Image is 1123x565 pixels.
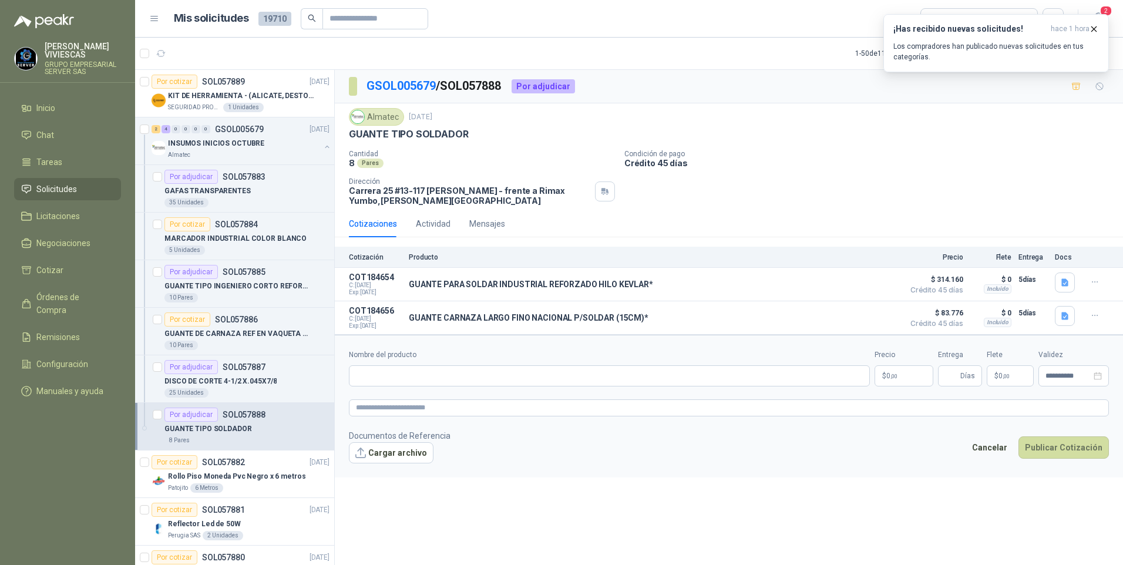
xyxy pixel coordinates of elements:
span: C: [DATE] [349,282,402,289]
span: Crédito 45 días [905,320,963,327]
span: $ 83.776 [905,306,963,320]
span: Cotizar [36,264,63,277]
span: Exp: [DATE] [349,289,402,296]
p: Cotización [349,253,402,261]
img: Logo peakr [14,14,74,28]
img: Company Logo [152,474,166,488]
p: [DATE] [310,124,329,135]
span: Exp: [DATE] [349,322,402,329]
a: Solicitudes [14,178,121,200]
p: $ 0 [970,306,1011,320]
div: Cotizaciones [349,217,397,230]
div: Por cotizar [164,217,210,231]
div: 4 [162,125,170,133]
h3: ¡Has recibido nuevas solicitudes! [893,24,1046,34]
p: GRUPO EMPRESARIAL SERVER SAS [45,61,121,75]
p: [DATE] [409,112,432,123]
p: SOL057888 [223,411,265,419]
p: GUANTE TIPO INGENIERO CORTO REFORZADO [164,281,311,292]
span: 0 [998,372,1010,379]
span: Remisiones [36,331,80,344]
p: SOL057887 [223,363,265,371]
a: Cotizar [14,259,121,281]
div: Incluido [984,284,1011,294]
div: Por cotizar [152,455,197,469]
span: $ 314.160 [905,273,963,287]
p: [DATE] [310,457,329,468]
div: 10 Pares [164,293,198,302]
div: Actividad [416,217,450,230]
span: Órdenes de Compra [36,291,110,317]
span: ,00 [890,373,897,379]
div: 8 Pares [164,436,194,445]
a: Negociaciones [14,232,121,254]
p: GSOL005679 [215,125,264,133]
a: GSOL005679 [367,79,436,93]
p: Documentos de Referencia [349,429,450,442]
div: 0 [172,125,180,133]
div: Incluido [984,318,1011,327]
p: $ 0,00 [987,365,1034,386]
p: [PERSON_NAME] VIVIESCAS [45,42,121,59]
a: Manuales y ayuda [14,380,121,402]
a: Por adjudicarSOL057883GAFAS TRANSPARENTES35 Unidades [135,165,334,213]
p: DISCO DE CORTE 4-1/2 X.045X7/8 [164,376,277,387]
p: Carrera 25 #13-117 [PERSON_NAME] - frente a Rimax Yumbo , [PERSON_NAME][GEOGRAPHIC_DATA] [349,186,590,206]
p: Perugia SAS [168,531,200,540]
div: 0 [181,125,190,133]
p: [DATE] [310,505,329,516]
div: 0 [201,125,210,133]
p: Condición de pago [624,150,1118,158]
span: hace 1 hora [1051,24,1090,34]
div: Por cotizar [164,312,210,327]
a: Por adjudicarSOL057888GUANTE TIPO SOLDADOR8 Pares [135,403,334,450]
label: Entrega [938,349,982,361]
p: SOL057883 [223,173,265,181]
a: Por adjudicarSOL057885GUANTE TIPO INGENIERO CORTO REFORZADO10 Pares [135,260,334,308]
div: Por adjudicar [512,79,575,93]
a: Por cotizarSOL057881[DATE] Company LogoReflector Led de 50WPerugia SAS2 Unidades [135,498,334,546]
label: Precio [875,349,933,361]
p: Reflector Led de 50W [168,519,241,530]
div: Por cotizar [152,550,197,564]
img: Company Logo [152,93,166,107]
span: Solicitudes [36,183,77,196]
p: $0,00 [875,365,933,386]
div: Pares [357,159,384,168]
div: 35 Unidades [164,198,209,207]
p: Producto [409,253,897,261]
span: 2 [1100,5,1112,16]
div: 10 Pares [164,341,198,350]
img: Company Logo [152,522,166,536]
div: 1 - 50 de 11538 [855,44,936,63]
p: SEGURIDAD PROVISER LTDA [168,103,221,112]
p: Cantidad [349,150,615,158]
span: Licitaciones [36,210,80,223]
div: 25 Unidades [164,388,209,398]
span: Manuales y ayuda [36,385,103,398]
p: MARCADOR INDUSTRIAL COLOR BLANCO [164,233,307,244]
div: 5 Unidades [164,245,205,255]
div: Por adjudicar [164,170,218,184]
p: GUANTE TIPO SOLDADOR [349,128,468,140]
label: Nombre del producto [349,349,870,361]
a: Tareas [14,151,121,173]
p: SOL057881 [202,506,245,514]
p: Precio [905,253,963,261]
p: SOL057885 [223,268,265,276]
p: GUANTE DE CARNAZA REF EN VAQUETA LARGO [164,328,311,339]
span: search [308,14,316,22]
p: SOL057882 [202,458,245,466]
button: Cancelar [966,436,1014,459]
p: SOL057886 [215,315,258,324]
p: Crédito 45 días [624,158,1118,168]
div: 2 [152,125,160,133]
div: 0 [191,125,200,133]
p: $ 0 [970,273,1011,287]
p: INSUMOS INICIOS OCTUBRE [168,138,264,149]
span: Negociaciones [36,237,90,250]
button: Cargar archivo [349,442,433,463]
div: 6 Metros [190,483,223,493]
a: Remisiones [14,326,121,348]
button: 2 [1088,8,1109,29]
